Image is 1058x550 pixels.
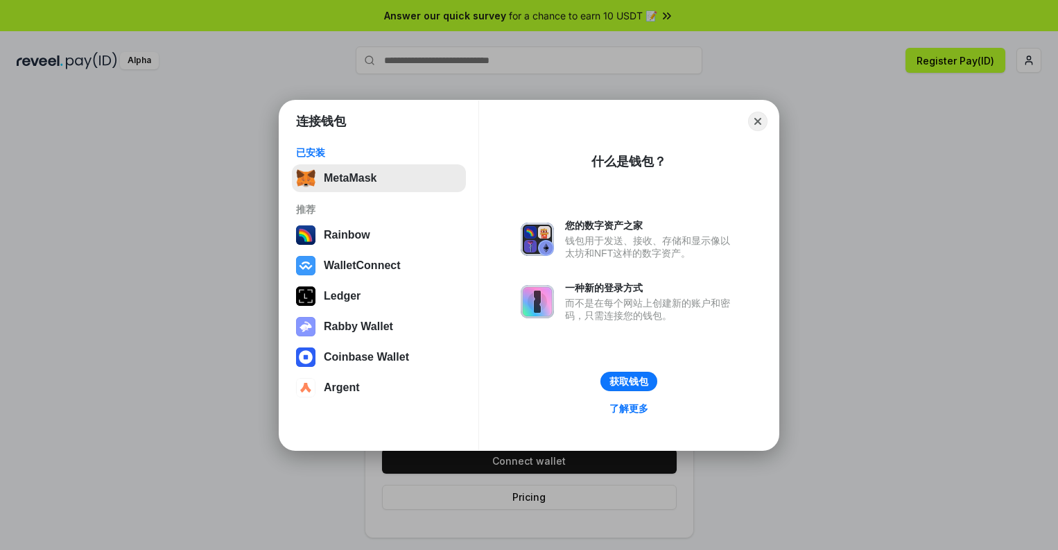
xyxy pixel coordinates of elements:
img: svg+xml,%3Csvg%20xmlns%3D%22http%3A%2F%2Fwww.w3.org%2F2000%2Fsvg%22%20fill%3D%22none%22%20viewBox... [296,317,315,336]
div: Rabby Wallet [324,320,393,333]
button: WalletConnect [292,252,466,280]
button: Close [748,112,768,131]
img: svg+xml,%3Csvg%20xmlns%3D%22http%3A%2F%2Fwww.w3.org%2F2000%2Fsvg%22%20fill%3D%22none%22%20viewBox... [521,285,554,318]
div: Rainbow [324,229,370,241]
div: Ledger [324,290,361,302]
button: Ledger [292,282,466,310]
img: svg+xml,%3Csvg%20xmlns%3D%22http%3A%2F%2Fwww.w3.org%2F2000%2Fsvg%22%20width%3D%2228%22%20height%3... [296,286,315,306]
div: 推荐 [296,203,462,216]
img: svg+xml,%3Csvg%20width%3D%2228%22%20height%3D%2228%22%20viewBox%3D%220%200%2028%2028%22%20fill%3D... [296,347,315,367]
a: 了解更多 [601,399,657,418]
div: 钱包用于发送、接收、存储和显示像以太坊和NFT这样的数字资产。 [565,234,737,259]
div: 一种新的登录方式 [565,282,737,294]
img: svg+xml,%3Csvg%20width%3D%2228%22%20height%3D%2228%22%20viewBox%3D%220%200%2028%2028%22%20fill%3D... [296,378,315,397]
div: Coinbase Wallet [324,351,409,363]
div: 已安装 [296,146,462,159]
img: svg+xml,%3Csvg%20xmlns%3D%22http%3A%2F%2Fwww.w3.org%2F2000%2Fsvg%22%20fill%3D%22none%22%20viewBox... [521,223,554,256]
h1: 连接钱包 [296,113,346,130]
div: Argent [324,381,360,394]
div: 而不是在每个网站上创建新的账户和密码，只需连接您的钱包。 [565,297,737,322]
img: svg+xml,%3Csvg%20fill%3D%22none%22%20height%3D%2233%22%20viewBox%3D%220%200%2035%2033%22%20width%... [296,169,315,188]
img: svg+xml,%3Csvg%20width%3D%22120%22%20height%3D%22120%22%20viewBox%3D%220%200%20120%20120%22%20fil... [296,225,315,245]
button: MetaMask [292,164,466,192]
button: Coinbase Wallet [292,343,466,371]
div: 您的数字资产之家 [565,219,737,232]
button: Rabby Wallet [292,313,466,341]
button: 获取钱包 [600,372,657,391]
div: MetaMask [324,172,376,184]
div: 获取钱包 [609,375,648,388]
div: WalletConnect [324,259,401,272]
button: Argent [292,374,466,402]
div: 了解更多 [609,402,648,415]
button: Rainbow [292,221,466,249]
div: 什么是钱包？ [591,153,666,170]
img: svg+xml,%3Csvg%20width%3D%2228%22%20height%3D%2228%22%20viewBox%3D%220%200%2028%2028%22%20fill%3D... [296,256,315,275]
